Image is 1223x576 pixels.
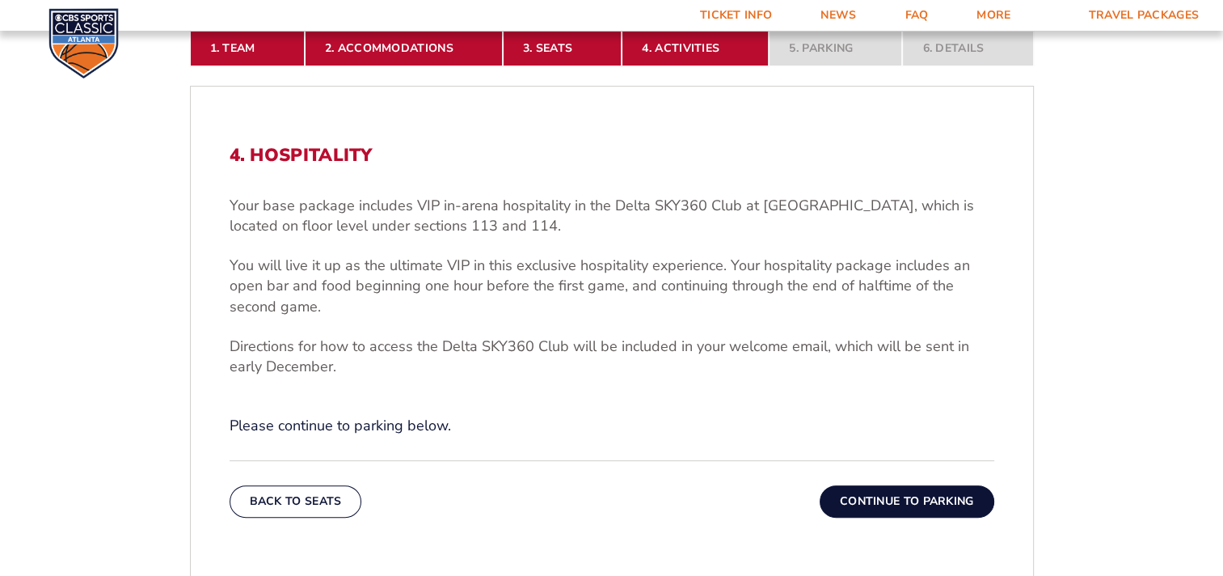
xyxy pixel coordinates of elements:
[190,31,305,66] a: 1. Team
[230,416,994,436] p: Please continue to parking below.
[503,31,622,66] a: 3. Seats
[305,31,503,66] a: 2. Accommodations
[820,485,994,518] button: Continue To Parking
[230,196,994,236] p: Your base package includes VIP in-arena hospitality in the Delta SKY360 Club at [GEOGRAPHIC_DATA]...
[48,8,119,78] img: CBS Sports Classic
[230,485,362,518] button: Back To Seats
[230,145,994,166] h2: 4. Hospitality
[230,337,994,377] p: Directions for how to access the Delta SKY360 Club will be included in your welcome email, which ...
[230,256,994,317] p: You will live it up as the ultimate VIP in this exclusive hospitality experience. Your hospitalit...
